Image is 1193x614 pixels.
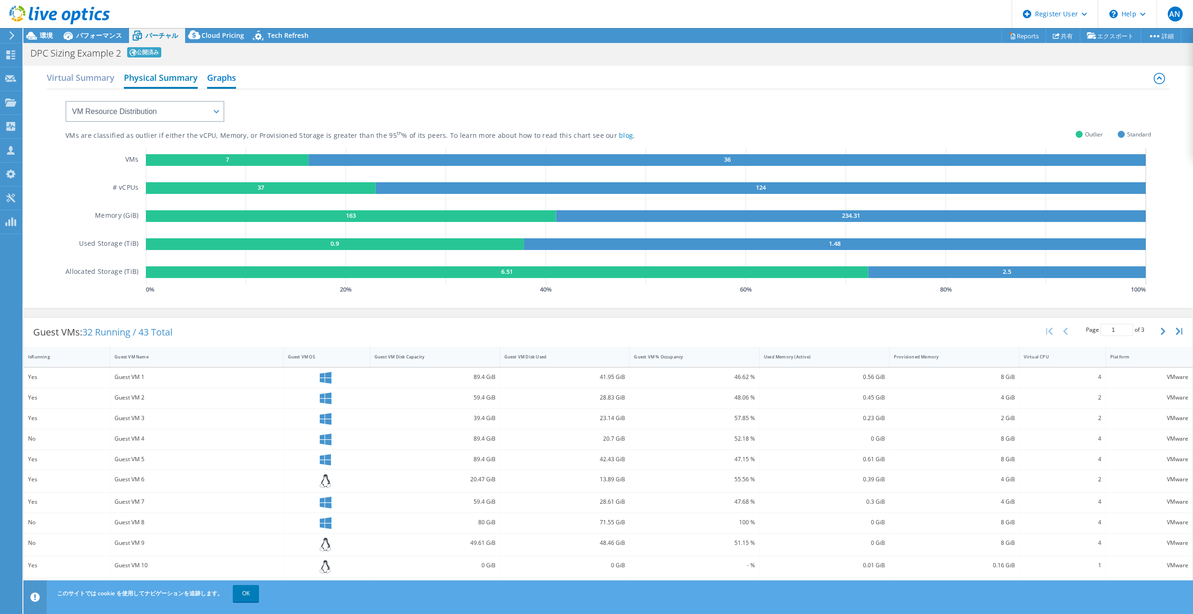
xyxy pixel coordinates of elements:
[504,354,614,360] div: Guest VM Disk Used
[397,130,402,136] sup: th
[1110,560,1188,571] div: VMware
[115,517,279,528] div: Guest VM 8
[146,285,1150,294] svg: GaugeChartPercentageAxisTexta
[1024,497,1101,507] div: 4
[894,454,1015,464] div: 8 GiB
[28,560,106,571] div: Yes
[764,454,885,464] div: 0.61 GiB
[764,393,885,403] div: 0.45 GiB
[1110,517,1188,528] div: VMware
[764,474,885,485] div: 0.39 GiB
[1086,324,1144,336] span: Page of
[125,154,139,166] h5: VMs
[634,538,755,548] div: 51.15 %
[374,538,496,548] div: 49.61 GiB
[1024,560,1101,571] div: 1
[115,538,279,548] div: Guest VM 9
[1127,129,1151,140] span: Standard
[1024,517,1101,528] div: 4
[634,560,755,571] div: - %
[28,393,106,403] div: Yes
[1024,354,1090,360] div: Virtual CPU
[145,31,178,40] span: バーチャル
[28,372,106,382] div: Yes
[634,517,755,528] div: 100 %
[24,318,182,347] div: Guest VMs:
[764,538,885,548] div: 0 GiB
[113,182,139,194] h5: # vCPUs
[28,354,94,360] div: IsRunning
[1141,326,1144,334] span: 3
[65,266,138,278] h5: Allocated Storage (TiB)
[28,497,106,507] div: Yes
[201,31,244,40] span: Cloud Pricing
[28,454,106,464] div: Yes
[764,372,885,382] div: 0.56 GiB
[374,497,496,507] div: 59.4 GiB
[374,454,496,464] div: 89.4 GiB
[1110,454,1188,464] div: VMware
[764,517,885,528] div: 0 GiB
[258,183,264,192] text: 37
[1168,7,1183,21] span: AN
[502,267,513,276] text: 6.51
[1110,354,1177,360] div: Platform
[504,393,625,403] div: 28.83 GiB
[115,434,279,444] div: Guest VM 4
[634,474,755,485] div: 55.56 %
[1046,29,1080,43] a: 共有
[374,372,496,382] div: 89.4 GiB
[1003,267,1012,276] text: 2.5
[540,285,552,293] text: 40 %
[1110,393,1188,403] div: VMware
[634,372,755,382] div: 46.62 %
[79,238,138,250] h5: Used Storage (TiB)
[634,354,744,360] div: Guest VM % Occupancy
[57,589,223,597] span: このサイトでは cookie を使用してナビゲーションを追跡します。
[346,211,356,220] text: 163
[374,517,496,528] div: 80 GiB
[233,585,259,602] a: OK
[1080,29,1141,43] a: エクスポート
[374,413,496,423] div: 39.4 GiB
[504,560,625,571] div: 0 GiB
[28,434,106,444] div: No
[764,413,885,423] div: 0.23 GiB
[115,372,279,382] div: Guest VM 1
[764,497,885,507] div: 0.3 GiB
[894,497,1015,507] div: 4 GiB
[1110,372,1188,382] div: VMware
[504,434,625,444] div: 20.7 GiB
[724,155,731,164] text: 36
[829,239,841,248] text: 1.48
[1110,538,1188,548] div: VMware
[842,211,860,220] text: 234.31
[65,131,682,140] div: VMs are classified as outlier if either the vCPU, Memory, or Provisioned Storage is greater than ...
[894,393,1015,403] div: 4 GiB
[115,393,279,403] div: Guest VM 2
[115,354,267,360] div: Guest VM Name
[634,393,755,403] div: 48.06 %
[894,354,1004,360] div: Provisioned Memory
[374,354,484,360] div: Guest VM Disk Capacity
[30,49,121,58] h1: DPC Sizing Example 2
[115,454,279,464] div: Guest VM 5
[1024,372,1101,382] div: 4
[504,538,625,548] div: 48.46 GiB
[28,474,106,485] div: Yes
[115,474,279,485] div: Guest VM 6
[374,393,496,403] div: 59.4 GiB
[115,560,279,571] div: Guest VM 10
[124,68,198,89] h2: Physical Summary
[894,413,1015,423] div: 2 GiB
[1024,474,1101,485] div: 2
[504,372,625,382] div: 41.95 GiB
[1024,454,1101,464] div: 4
[47,68,115,87] h2: Virtual Summary
[1110,434,1188,444] div: VMware
[1100,324,1133,336] input: jump to page
[1141,29,1181,43] a: 詳細
[756,183,766,192] text: 124
[764,434,885,444] div: 0 GiB
[115,413,279,423] div: Guest VM 3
